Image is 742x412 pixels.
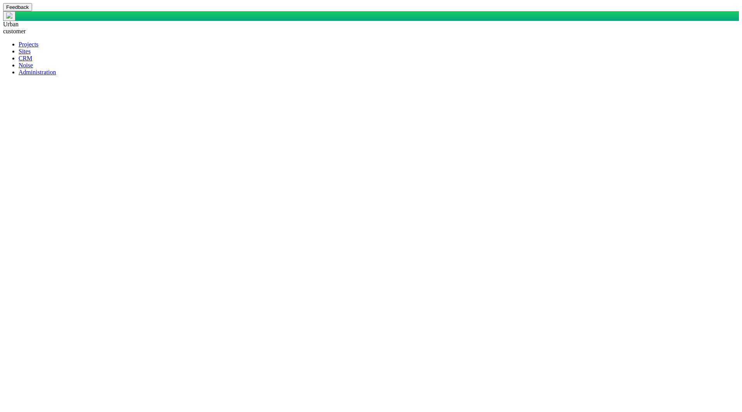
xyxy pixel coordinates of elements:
button: Feedback [3,3,32,11]
img: UrbanGroupSolutionsTheme$USG_Images$logo.png [6,12,12,19]
a: Noise [19,62,33,68]
span: Urban [3,21,19,27]
a: Projects [19,41,39,48]
a: Administration [19,69,56,75]
div: customer [3,28,739,35]
span: customer [3,28,26,34]
a: Sites [19,48,31,55]
a: CRM [19,55,32,62]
